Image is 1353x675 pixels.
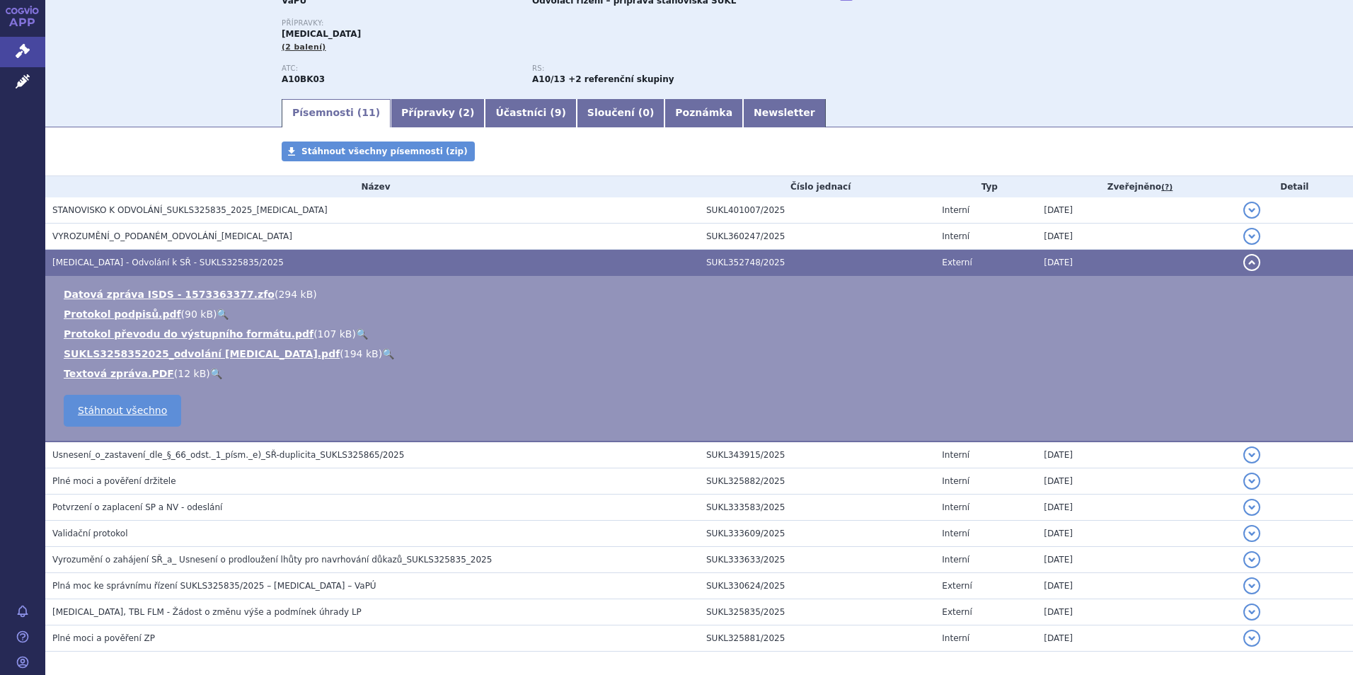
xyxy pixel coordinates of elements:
[52,231,292,241] span: VYROZUMĚNÍ_O_PODANÉM_ODVOLÁNÍ_JARDIANCE
[699,495,935,521] td: SUKL333583/2025
[699,197,935,224] td: SUKL401007/2025
[64,367,1339,381] li: ( )
[318,328,352,340] span: 107 kB
[64,289,275,300] a: Datová zpráva ISDS - 1573363377.zfo
[64,347,1339,361] li: ( )
[282,64,518,73] p: ATC:
[935,176,1037,197] th: Typ
[278,289,313,300] span: 294 kB
[382,348,394,359] a: 🔍
[64,327,1339,341] li: ( )
[942,450,969,460] span: Interní
[1037,176,1236,197] th: Zveřejněno
[532,74,565,84] strong: metformin a vildagliptin
[664,99,743,127] a: Poznámka
[1037,547,1236,573] td: [DATE]
[1037,250,1236,276] td: [DATE]
[282,74,325,84] strong: EMPAGLIFLOZIN
[1236,176,1353,197] th: Detail
[699,250,935,276] td: SUKL352748/2025
[52,581,376,591] span: Plná moc ke správnímu řízení SUKLS325835/2025 – JARDIANCE – VaPÚ
[1037,599,1236,625] td: [DATE]
[532,64,768,73] p: RS:
[64,287,1339,301] li: ( )
[743,99,826,127] a: Newsletter
[1243,446,1260,463] button: detail
[942,476,969,486] span: Interní
[1037,197,1236,224] td: [DATE]
[1243,525,1260,542] button: detail
[217,308,229,320] a: 🔍
[64,307,1339,321] li: ( )
[64,308,181,320] a: Protokol podpisů.pdf
[1243,551,1260,568] button: detail
[1161,183,1173,192] abbr: (?)
[568,74,674,84] strong: +2 referenční skupiny
[52,529,128,538] span: Validační protokol
[1243,577,1260,594] button: detail
[942,607,972,617] span: Externí
[64,395,181,427] a: Stáhnout všechno
[1243,604,1260,621] button: detail
[45,176,699,197] th: Název
[1037,625,1236,652] td: [DATE]
[1243,630,1260,647] button: detail
[1243,473,1260,490] button: detail
[64,328,313,340] a: Protokol převodu do výstupního formátu.pdf
[942,633,969,643] span: Interní
[699,625,935,652] td: SUKL325881/2025
[1243,254,1260,271] button: detail
[699,547,935,573] td: SUKL333633/2025
[699,224,935,250] td: SUKL360247/2025
[52,476,176,486] span: Plné moci a pověření držitele
[942,502,969,512] span: Interní
[391,99,485,127] a: Přípravky (2)
[64,368,174,379] a: Textová zpráva.PDF
[282,99,391,127] a: Písemnosti (11)
[942,529,969,538] span: Interní
[282,19,783,28] p: Přípravky:
[52,607,362,617] span: JARDIANCE, TBL FLM - Žádost o změnu výše a podmínek úhrady LP
[1243,228,1260,245] button: detail
[1037,442,1236,468] td: [DATE]
[282,142,475,161] a: Stáhnout všechny písemnosti (zip)
[942,231,969,241] span: Interní
[699,573,935,599] td: SUKL330624/2025
[1037,495,1236,521] td: [DATE]
[282,29,361,39] span: [MEDICAL_DATA]
[699,468,935,495] td: SUKL325882/2025
[185,308,213,320] span: 90 kB
[1037,224,1236,250] td: [DATE]
[301,146,468,156] span: Stáhnout všechny písemnosti (zip)
[52,258,284,267] span: Jardiance - Odvolání k SŘ - SUKLS325835/2025
[362,107,375,118] span: 11
[52,633,155,643] span: Plné moci a pověření ZP
[463,107,470,118] span: 2
[52,450,404,460] span: Usnesení_o_zastavení_dle_§_66_odst._1_písm._e)_SŘ-duplicita_SUKLS325865/2025
[555,107,562,118] span: 9
[942,258,972,267] span: Externí
[1243,202,1260,219] button: detail
[485,99,576,127] a: Účastníci (9)
[699,599,935,625] td: SUKL325835/2025
[344,348,379,359] span: 194 kB
[699,176,935,197] th: Číslo jednací
[1243,499,1260,516] button: detail
[64,348,340,359] a: SUKLS3258352025_odvolání [MEDICAL_DATA].pdf
[1037,521,1236,547] td: [DATE]
[178,368,206,379] span: 12 kB
[52,502,222,512] span: Potvrzení o zaplacení SP a NV - odeslání
[942,581,972,591] span: Externí
[942,205,969,215] span: Interní
[282,42,326,52] span: (2 balení)
[356,328,368,340] a: 🔍
[1037,468,1236,495] td: [DATE]
[210,368,222,379] a: 🔍
[643,107,650,118] span: 0
[942,555,969,565] span: Interní
[577,99,664,127] a: Sloučení (0)
[52,205,328,215] span: STANOVISKO K ODVOLÁNÍ_SUKLS325835_2025_JARDIANCE
[1037,573,1236,599] td: [DATE]
[52,555,492,565] span: Vyrozumění o zahájení SŘ_a_ Usnesení o prodloužení lhůty pro navrhování důkazů_SUKLS325835_2025
[699,442,935,468] td: SUKL343915/2025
